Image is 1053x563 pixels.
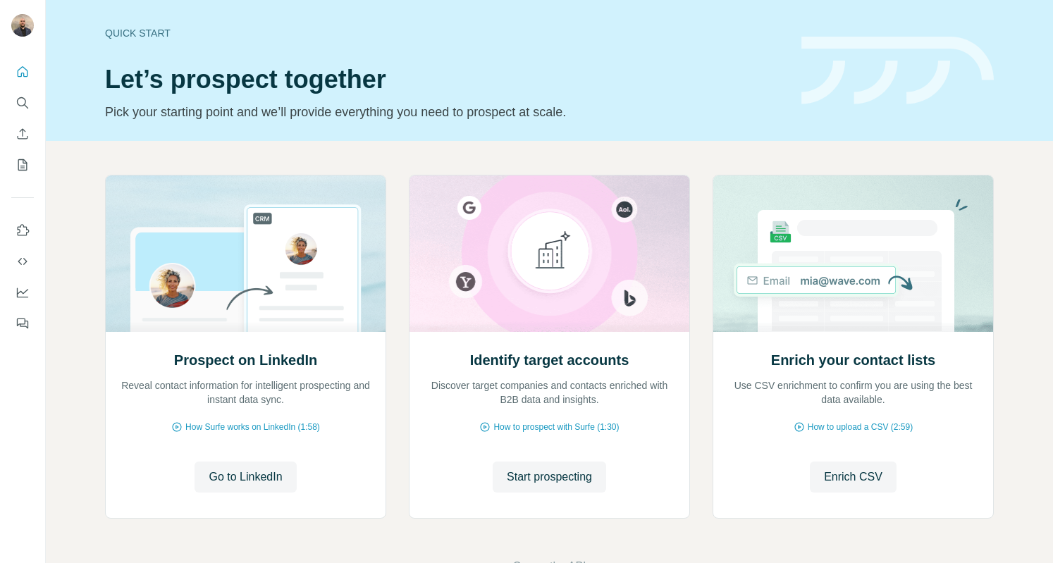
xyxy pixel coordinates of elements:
img: Prospect on LinkedIn [105,175,386,332]
span: Start prospecting [507,469,592,485]
button: My lists [11,152,34,178]
button: Feedback [11,311,34,336]
span: Go to LinkedIn [209,469,282,485]
span: How Surfe works on LinkedIn (1:58) [185,421,320,433]
button: Go to LinkedIn [195,462,296,493]
div: Quick start [105,26,784,40]
img: banner [801,37,994,105]
button: Use Surfe on LinkedIn [11,218,34,243]
h2: Prospect on LinkedIn [174,350,317,370]
button: Start prospecting [493,462,606,493]
span: How to upload a CSV (2:59) [808,421,913,433]
button: Search [11,90,34,116]
span: Enrich CSV [824,469,882,485]
p: Discover target companies and contacts enriched with B2B data and insights. [424,378,675,407]
h2: Enrich your contact lists [771,350,935,370]
h2: Identify target accounts [470,350,629,370]
img: Enrich your contact lists [713,175,994,332]
p: Use CSV enrichment to confirm you are using the best data available. [727,378,979,407]
button: Enrich CSV [11,121,34,147]
h1: Let’s prospect together [105,66,784,94]
button: Enrich CSV [810,462,897,493]
button: Quick start [11,59,34,85]
button: Dashboard [11,280,34,305]
button: Use Surfe API [11,249,34,274]
span: How to prospect with Surfe (1:30) [493,421,619,433]
p: Reveal contact information for intelligent prospecting and instant data sync. [120,378,371,407]
img: Avatar [11,14,34,37]
img: Identify target accounts [409,175,690,332]
p: Pick your starting point and we’ll provide everything you need to prospect at scale. [105,102,784,122]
